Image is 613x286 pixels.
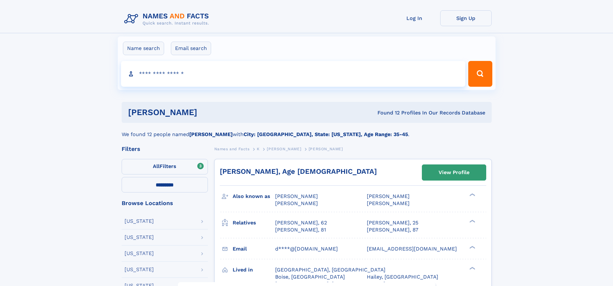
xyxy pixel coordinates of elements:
span: Hailey, [GEOGRAPHIC_DATA] [367,274,438,280]
div: View Profile [439,165,469,180]
span: [PERSON_NAME] [309,147,343,151]
div: Browse Locations [122,200,208,206]
img: Logo Names and Facts [122,10,214,28]
span: [PERSON_NAME] [275,193,318,199]
label: Filters [122,159,208,174]
span: K [257,147,260,151]
h3: Email [233,243,275,254]
div: [US_STATE] [125,219,154,224]
span: [EMAIL_ADDRESS][DOMAIN_NAME] [367,246,457,252]
div: [US_STATE] [125,267,154,272]
h3: Relatives [233,217,275,228]
span: [PERSON_NAME] [367,193,410,199]
div: ❯ [468,219,476,223]
a: Names and Facts [214,145,250,153]
span: [PERSON_NAME] [367,200,410,206]
a: View Profile [422,165,486,180]
div: ❯ [468,266,476,270]
label: Name search [123,42,164,55]
a: [PERSON_NAME], 25 [367,219,418,226]
a: [PERSON_NAME] [267,145,301,153]
b: [PERSON_NAME] [189,131,233,137]
button: Search Button [468,61,492,87]
a: Sign Up [440,10,492,26]
input: search input [121,61,466,87]
a: K [257,145,260,153]
h1: [PERSON_NAME] [128,108,287,116]
span: [GEOGRAPHIC_DATA], [GEOGRAPHIC_DATA] [275,267,385,273]
b: City: [GEOGRAPHIC_DATA], State: [US_STATE], Age Range: 35-45 [244,131,408,137]
div: [US_STATE] [125,235,154,240]
h3: Also known as [233,191,275,202]
a: [PERSON_NAME], 81 [275,226,326,233]
h3: Lived in [233,264,275,275]
div: ❯ [468,245,476,249]
label: Email search [171,42,211,55]
span: [PERSON_NAME] [267,147,301,151]
span: [PERSON_NAME] [275,200,318,206]
span: Boise, [GEOGRAPHIC_DATA] [275,274,345,280]
div: ❯ [468,193,476,197]
a: [PERSON_NAME], Age [DEMOGRAPHIC_DATA] [220,167,377,175]
div: Found 12 Profiles In Our Records Database [287,109,485,116]
a: Log In [389,10,440,26]
div: [US_STATE] [125,251,154,256]
div: Filters [122,146,208,152]
span: All [153,163,160,169]
a: [PERSON_NAME], 87 [367,226,418,233]
div: We found 12 people named with . [122,123,492,138]
a: [PERSON_NAME], 62 [275,219,327,226]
